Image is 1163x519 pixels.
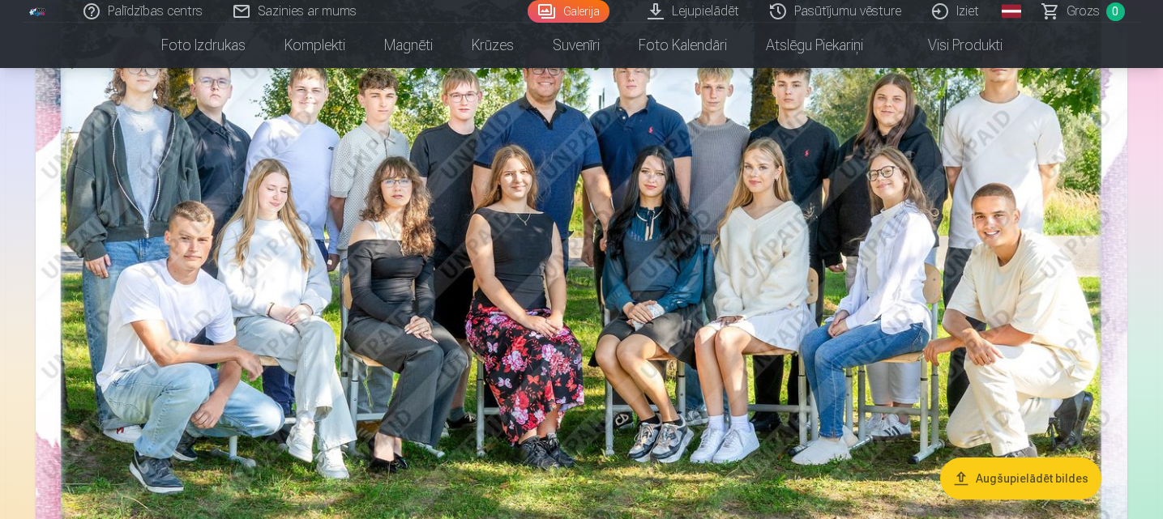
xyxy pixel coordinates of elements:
[29,6,47,16] img: /fa1
[746,23,883,68] a: Atslēgu piekariņi
[265,23,365,68] a: Komplekti
[1106,2,1125,21] span: 0
[1067,2,1100,21] span: Grozs
[533,23,619,68] a: Suvenīri
[883,23,1022,68] a: Visi produkti
[365,23,452,68] a: Magnēti
[940,457,1101,500] button: Augšupielādēt bildes
[452,23,533,68] a: Krūzes
[142,23,265,68] a: Foto izdrukas
[619,23,746,68] a: Foto kalendāri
